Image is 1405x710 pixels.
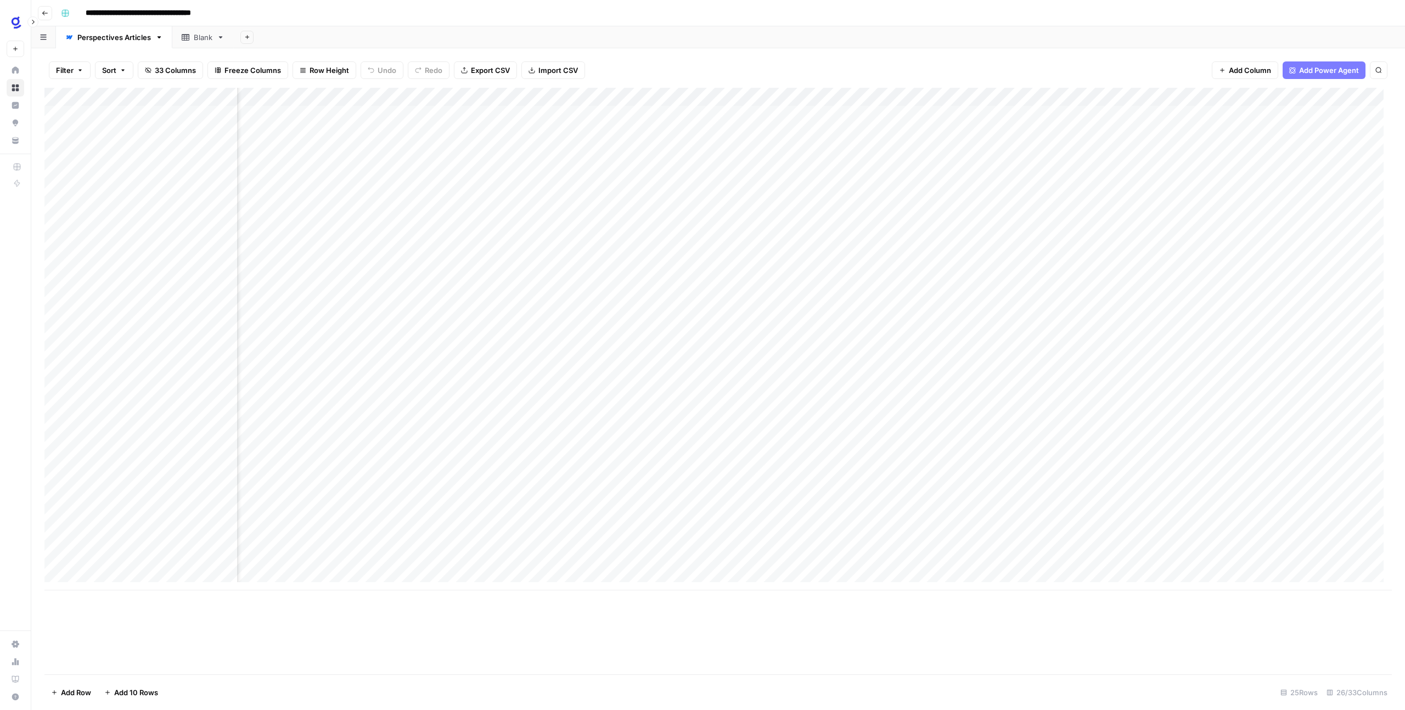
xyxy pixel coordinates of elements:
button: Row Height [293,61,356,79]
a: Insights [7,97,24,114]
a: Home [7,61,24,79]
button: Help + Support [7,688,24,706]
button: Undo [361,61,403,79]
button: Add Power Agent [1283,61,1365,79]
div: 25 Rows [1276,684,1322,701]
span: Add Power Agent [1299,65,1359,76]
a: Your Data [7,132,24,149]
span: Row Height [310,65,349,76]
span: Filter [56,65,74,76]
button: 33 Columns [138,61,203,79]
a: Browse [7,79,24,97]
button: Filter [49,61,91,79]
button: Add 10 Rows [98,684,165,701]
span: Import CSV [538,65,578,76]
span: Undo [378,65,396,76]
button: Export CSV [454,61,517,79]
button: Add Row [44,684,98,701]
span: Add Row [61,687,91,698]
div: Blank [194,32,212,43]
a: Settings [7,635,24,653]
span: Export CSV [471,65,510,76]
button: Redo [408,61,449,79]
a: Usage [7,653,24,670]
img: Glean SEO Ops Logo [7,13,26,32]
a: Opportunities [7,114,24,132]
span: Freeze Columns [224,65,281,76]
span: Redo [425,65,442,76]
div: Perspectives Articles [77,32,151,43]
button: Freeze Columns [207,61,288,79]
button: Workspace: Glean SEO Ops [7,9,24,36]
span: Sort [102,65,116,76]
a: Perspectives Articles [56,26,172,48]
button: Add Column [1212,61,1278,79]
a: Blank [172,26,234,48]
a: Learning Hub [7,670,24,688]
span: 33 Columns [155,65,196,76]
button: Sort [95,61,133,79]
span: Add Column [1229,65,1271,76]
span: Add 10 Rows [114,687,158,698]
button: Import CSV [521,61,585,79]
div: 26/33 Columns [1322,684,1392,701]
